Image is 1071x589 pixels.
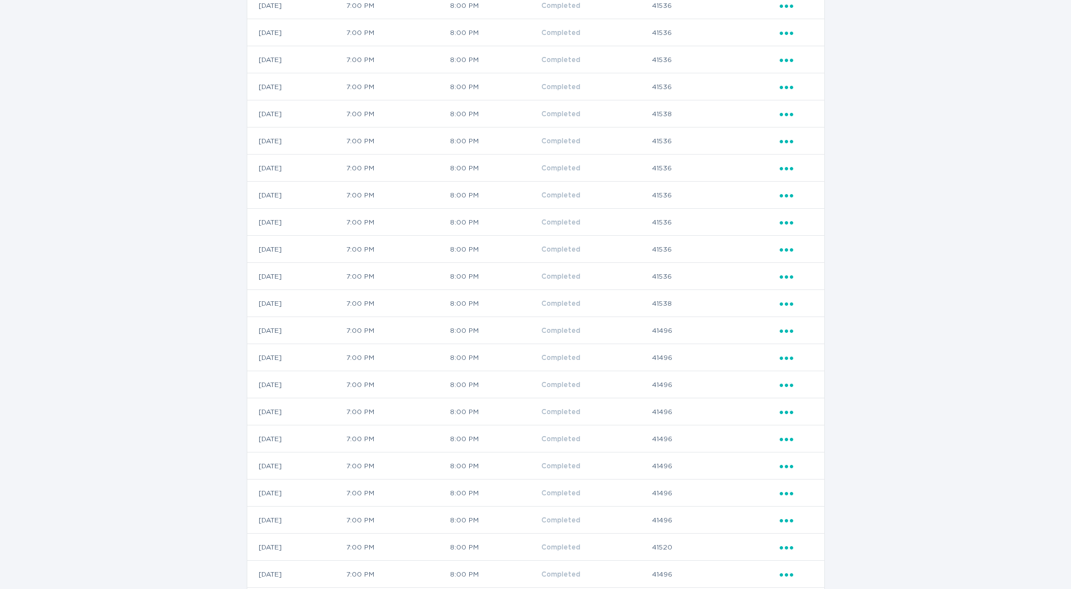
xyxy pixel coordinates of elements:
td: 8:00 PM [449,317,541,344]
td: 7:00 PM [346,19,449,46]
div: Popover menu [780,162,813,174]
td: [DATE] [247,290,346,317]
td: 7:00 PM [346,73,449,100]
tr: 387babd74da1413bae4a91b3c8e778d4 [247,534,824,561]
td: 7:00 PM [346,344,449,371]
span: Completed [541,56,580,63]
td: 41520 [652,534,779,561]
td: [DATE] [247,128,346,155]
td: 8:00 PM [449,344,541,371]
span: Completed [541,408,580,415]
td: [DATE] [247,182,346,209]
span: Completed [541,436,580,442]
tr: 3ad5adfe140c4e80a0f780729de62015 [247,561,824,588]
td: 8:00 PM [449,100,541,128]
td: 41536 [652,73,779,100]
span: Completed [541,192,580,199]
td: 41536 [652,263,779,290]
td: [DATE] [247,398,346,425]
td: 8:00 PM [449,46,541,73]
td: 8:00 PM [449,155,541,182]
td: 41536 [652,128,779,155]
tr: c4c17e4b812f44318215b79ee3c08634 [247,46,824,73]
td: 8:00 PM [449,507,541,534]
td: 8:00 PM [449,480,541,507]
span: Completed [541,381,580,388]
td: 7:00 PM [346,263,449,290]
td: 8:00 PM [449,425,541,452]
td: 8:00 PM [449,452,541,480]
td: [DATE] [247,73,346,100]
span: Completed [541,300,580,307]
td: 8:00 PM [449,398,541,425]
div: Popover menu [780,324,813,337]
td: 8:00 PM [449,128,541,155]
td: [DATE] [247,46,346,73]
span: Completed [541,111,580,117]
td: 7:00 PM [346,452,449,480]
td: [DATE] [247,344,346,371]
td: 7:00 PM [346,182,449,209]
td: 7:00 PM [346,209,449,236]
td: 7:00 PM [346,128,449,155]
td: [DATE] [247,317,346,344]
td: 41536 [652,182,779,209]
td: 41496 [652,371,779,398]
td: 41496 [652,425,779,452]
td: 41496 [652,452,779,480]
tr: 82c5cd1d487541dab6d2c45d2bc07b3d [247,209,824,236]
tr: 8b55f34cb0be42cc8cde39a4ef94a954 [247,182,824,209]
div: Popover menu [780,541,813,553]
div: Popover menu [780,433,813,445]
span: Completed [541,219,580,226]
div: Popover menu [780,460,813,472]
td: 7:00 PM [346,100,449,128]
tr: a834beb8e6b5470bafb5a5d6338a6017 [247,507,824,534]
tr: f5d6ed7bd6954a32b46edec9be867da5 [247,398,824,425]
td: 7:00 PM [346,371,449,398]
span: Completed [541,571,580,578]
div: Popover menu [780,54,813,66]
div: Popover menu [780,514,813,526]
td: [DATE] [247,561,346,588]
td: [DATE] [247,19,346,46]
td: 41536 [652,155,779,182]
td: 7:00 PM [346,398,449,425]
div: Popover menu [780,216,813,228]
td: 41538 [652,290,779,317]
td: 7:00 PM [346,317,449,344]
span: Completed [541,246,580,253]
div: Popover menu [780,108,813,120]
td: 8:00 PM [449,371,541,398]
td: 41536 [652,46,779,73]
tr: d5600593498c495a974ced6a39f4abf9 [247,425,824,452]
td: 8:00 PM [449,19,541,46]
tr: 557d9871b2964877852f92f04388ee84 [247,371,824,398]
tr: ce098b2ec0d940dcbfc2a8027b7d8c98 [247,452,824,480]
td: 7:00 PM [346,46,449,73]
td: [DATE] [247,236,346,263]
div: Popover menu [780,406,813,418]
tr: b7b097e96a9049f8b6f69503e9efe99d [247,155,824,182]
tr: 572ba0e78f254ae8a383c5d09909f888 [247,344,824,371]
tr: 73eb2e4e99514c6187abcc49b6ad96cc [247,263,824,290]
span: Completed [541,273,580,280]
td: 41536 [652,236,779,263]
span: Completed [541,165,580,172]
div: Popover menu [780,487,813,499]
span: Completed [541,544,580,551]
td: 8:00 PM [449,182,541,209]
td: 8:00 PM [449,290,541,317]
td: [DATE] [247,452,346,480]
span: Completed [541,29,580,36]
td: 7:00 PM [346,480,449,507]
td: 41536 [652,209,779,236]
td: [DATE] [247,263,346,290]
td: 8:00 PM [449,73,541,100]
td: [DATE] [247,155,346,182]
td: [DATE] [247,371,346,398]
div: Popover menu [780,81,813,93]
span: Completed [541,2,580,9]
tr: 107283d9877241548ae4a759811749ba [247,100,824,128]
td: 41496 [652,317,779,344]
